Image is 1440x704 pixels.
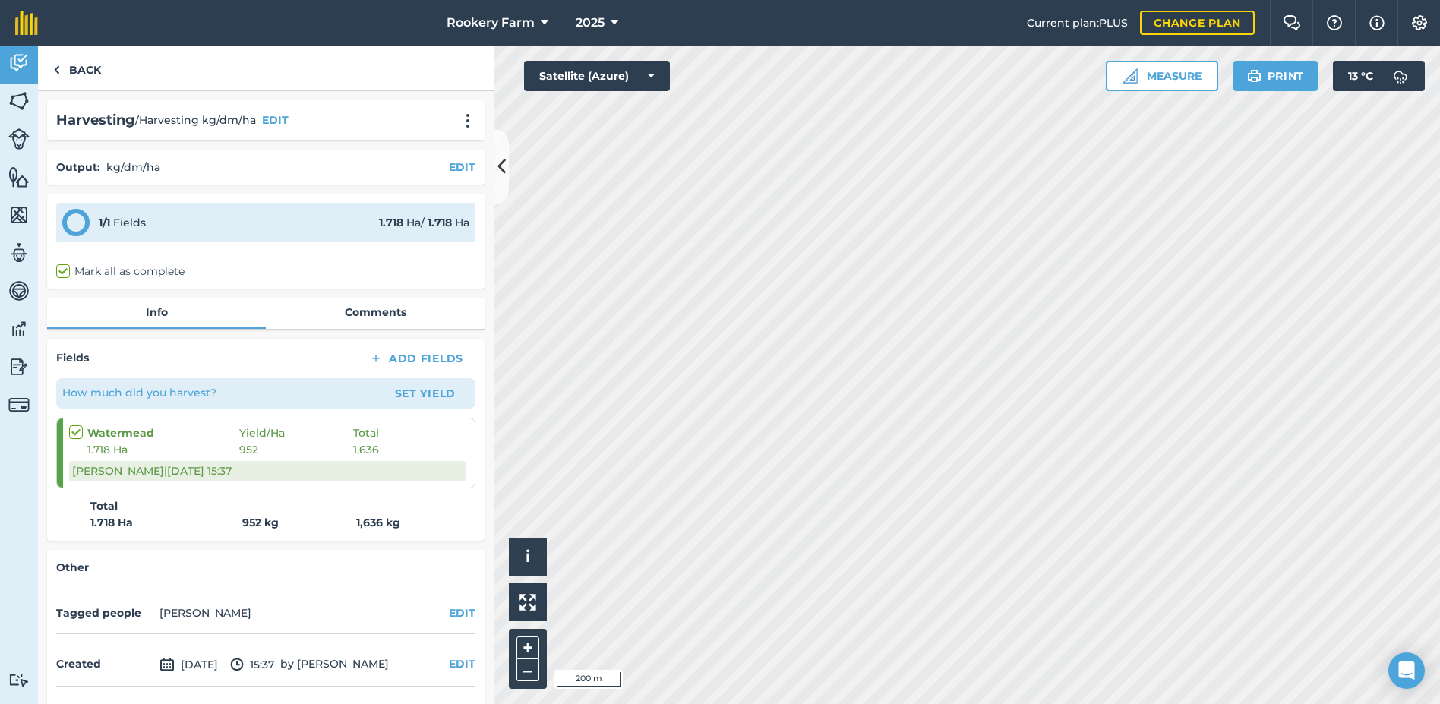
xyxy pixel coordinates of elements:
[1325,15,1344,30] img: A question mark icon
[8,355,30,378] img: svg+xml;base64,PD94bWwgdmVyc2lvbj0iMS4wIiBlbmNvZGluZz0idXRmLTgiPz4KPCEtLSBHZW5lcmF0b3I6IEFkb2JlIE...
[379,216,403,229] strong: 1.718
[56,109,135,131] h2: Harvesting
[449,605,475,621] button: EDIT
[428,216,452,229] strong: 1.718
[379,214,469,231] div: Ha / Ha
[8,242,30,264] img: svg+xml;base64,PD94bWwgdmVyc2lvbj0iMS4wIiBlbmNvZGluZz0idXRmLTgiPz4KPCEtLSBHZW5lcmF0b3I6IEFkb2JlIE...
[56,655,153,672] h4: Created
[15,11,38,35] img: fieldmargin Logo
[239,425,353,441] span: Yield / Ha
[87,425,239,441] strong: Watermead
[230,655,274,674] span: 15:37
[69,461,466,481] div: [PERSON_NAME] | [DATE] 15:37
[1385,61,1416,91] img: svg+xml;base64,PD94bWwgdmVyc2lvbj0iMS4wIiBlbmNvZGluZz0idXRmLTgiPz4KPCEtLSBHZW5lcmF0b3I6IEFkb2JlIE...
[62,384,216,401] p: How much did you harvest?
[90,514,242,531] strong: 1.718 Ha
[1233,61,1318,91] button: Print
[8,90,30,112] img: svg+xml;base64,PHN2ZyB4bWxucz0iaHR0cDovL3d3dy53My5vcmcvMjAwMC9zdmciIHdpZHRoPSI1NiIgaGVpZ2h0PSI2MC...
[230,655,244,674] img: svg+xml;base64,PD94bWwgdmVyc2lvbj0iMS4wIiBlbmNvZGluZz0idXRmLTgiPz4KPCEtLSBHZW5lcmF0b3I6IEFkb2JlIE...
[106,159,160,175] p: kg/dm/ha
[8,52,30,74] img: svg+xml;base64,PD94bWwgdmVyc2lvbj0iMS4wIiBlbmNvZGluZz0idXRmLTgiPz4KPCEtLSBHZW5lcmF0b3I6IEFkb2JlIE...
[53,61,60,79] img: svg+xml;base64,PHN2ZyB4bWxucz0iaHR0cDovL3d3dy53My5vcmcvMjAwMC9zdmciIHdpZHRoPSI5IiBoZWlnaHQ9IjI0Ii...
[266,298,485,327] a: Comments
[1106,61,1218,91] button: Measure
[1123,68,1138,84] img: Ruler icon
[159,605,251,621] li: [PERSON_NAME]
[159,655,218,674] span: [DATE]
[524,61,670,91] button: Satellite (Azure)
[56,349,89,366] h4: Fields
[1247,67,1262,85] img: svg+xml;base64,PHN2ZyB4bWxucz0iaHR0cDovL3d3dy53My5vcmcvMjAwMC9zdmciIHdpZHRoPSIxOSIgaGVpZ2h0PSIyNC...
[38,46,116,90] a: Back
[239,441,353,458] span: 952
[56,643,475,687] div: by [PERSON_NAME]
[1348,61,1373,91] span: 13 ° C
[357,348,475,369] button: Add Fields
[356,516,400,529] strong: 1,636 kg
[99,216,110,229] strong: 1 / 1
[353,441,379,458] span: 1,636
[509,538,547,576] button: i
[8,204,30,226] img: svg+xml;base64,PHN2ZyB4bWxucz0iaHR0cDovL3d3dy53My5vcmcvMjAwMC9zdmciIHdpZHRoPSI1NiIgaGVpZ2h0PSI2MC...
[1027,14,1128,31] span: Current plan : PLUS
[56,159,100,175] h4: Output :
[47,298,266,327] a: Info
[56,605,153,621] h4: Tagged people
[576,14,605,32] span: 2025
[8,394,30,415] img: svg+xml;base64,PD94bWwgdmVyc2lvbj0iMS4wIiBlbmNvZGluZz0idXRmLTgiPz4KPCEtLSBHZW5lcmF0b3I6IEFkb2JlIE...
[99,214,146,231] div: Fields
[262,112,289,128] button: EDIT
[159,655,175,674] img: svg+xml;base64,PD94bWwgdmVyc2lvbj0iMS4wIiBlbmNvZGluZz0idXRmLTgiPz4KPCEtLSBHZW5lcmF0b3I6IEFkb2JlIE...
[1140,11,1255,35] a: Change plan
[516,636,539,659] button: +
[56,264,185,279] label: Mark all as complete
[447,14,535,32] span: Rookery Farm
[459,113,477,128] img: svg+xml;base64,PHN2ZyB4bWxucz0iaHR0cDovL3d3dy53My5vcmcvMjAwMC9zdmciIHdpZHRoPSIyMCIgaGVpZ2h0PSIyNC...
[90,497,118,514] strong: Total
[519,594,536,611] img: Four arrows, one pointing top left, one top right, one bottom right and the last bottom left
[1369,14,1385,32] img: svg+xml;base64,PHN2ZyB4bWxucz0iaHR0cDovL3d3dy53My5vcmcvMjAwMC9zdmciIHdpZHRoPSIxNyIgaGVpZ2h0PSIxNy...
[8,279,30,302] img: svg+xml;base64,PD94bWwgdmVyc2lvbj0iMS4wIiBlbmNvZGluZz0idXRmLTgiPz4KPCEtLSBHZW5lcmF0b3I6IEFkb2JlIE...
[8,166,30,188] img: svg+xml;base64,PHN2ZyB4bWxucz0iaHR0cDovL3d3dy53My5vcmcvMjAwMC9zdmciIHdpZHRoPSI1NiIgaGVpZ2h0PSI2MC...
[381,381,469,406] button: Set Yield
[87,441,239,458] span: 1.718 Ha
[526,547,530,566] span: i
[449,159,475,175] button: EDIT
[516,659,539,681] button: –
[242,514,356,531] strong: 952 kg
[353,425,379,441] span: Total
[8,128,30,150] img: svg+xml;base64,PD94bWwgdmVyc2lvbj0iMS4wIiBlbmNvZGluZz0idXRmLTgiPz4KPCEtLSBHZW5lcmF0b3I6IEFkb2JlIE...
[1283,15,1301,30] img: Two speech bubbles overlapping with the left bubble in the forefront
[1410,15,1429,30] img: A cog icon
[1388,652,1425,689] div: Open Intercom Messenger
[8,317,30,340] img: svg+xml;base64,PD94bWwgdmVyc2lvbj0iMS4wIiBlbmNvZGluZz0idXRmLTgiPz4KPCEtLSBHZW5lcmF0b3I6IEFkb2JlIE...
[135,112,256,128] span: / Harvesting kg/dm/ha
[449,655,475,672] button: EDIT
[1333,61,1425,91] button: 13 °C
[56,559,475,576] h4: Other
[8,673,30,687] img: svg+xml;base64,PD94bWwgdmVyc2lvbj0iMS4wIiBlbmNvZGluZz0idXRmLTgiPz4KPCEtLSBHZW5lcmF0b3I6IEFkb2JlIE...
